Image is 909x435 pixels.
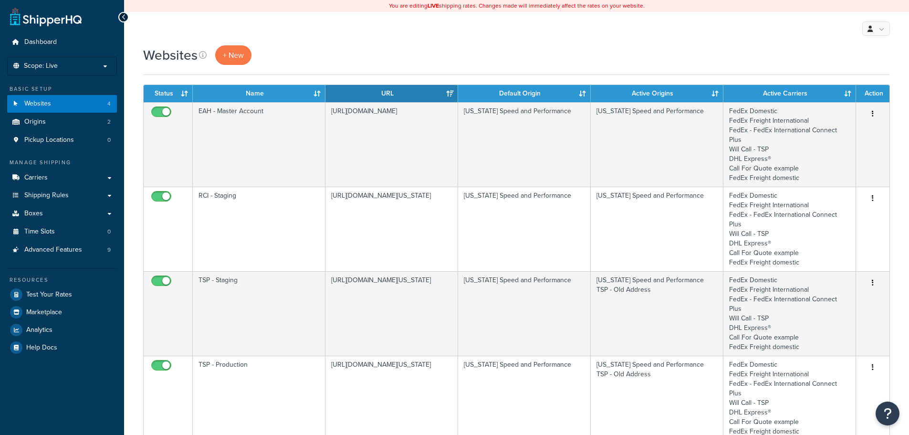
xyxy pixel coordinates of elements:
[24,174,48,182] span: Carriers
[7,286,117,303] a: Test Your Rates
[24,62,58,70] span: Scope: Live
[24,191,69,200] span: Shipping Rules
[193,102,325,187] td: EAH - Master Account
[723,102,856,187] td: FedEx Domestic FedEx Freight International FedEx - FedEx International Connect Plus Will Call - T...
[458,85,591,102] th: Default Origin: activate to sort column ascending
[876,402,899,425] button: Open Resource Center
[26,344,57,352] span: Help Docs
[107,228,111,236] span: 0
[7,223,117,241] li: Time Slots
[7,113,117,131] a: Origins 2
[7,205,117,223] a: Boxes
[7,95,117,113] li: Websites
[458,102,591,187] td: [US_STATE] Speed and Performance
[856,85,889,102] th: Action
[24,100,51,108] span: Websites
[325,271,458,356] td: [URL][DOMAIN_NAME][US_STATE]
[7,85,117,93] div: Basic Setup
[24,228,55,236] span: Time Slots
[24,210,43,218] span: Boxes
[591,85,723,102] th: Active Origins: activate to sort column ascending
[215,45,251,65] a: + New
[7,276,117,284] div: Resources
[7,321,117,339] a: Analytics
[24,136,74,144] span: Pickup Locations
[7,304,117,321] a: Marketplace
[24,118,46,126] span: Origins
[24,38,57,46] span: Dashboard
[7,241,117,259] a: Advanced Features 9
[723,85,856,102] th: Active Carriers: activate to sort column ascending
[7,113,117,131] li: Origins
[26,326,52,334] span: Analytics
[325,85,458,102] th: URL: activate to sort column ascending
[325,102,458,187] td: [URL][DOMAIN_NAME]
[7,187,117,204] a: Shipping Rules
[7,131,117,149] a: Pickup Locations 0
[144,85,193,102] th: Status: activate to sort column ascending
[107,118,111,126] span: 2
[193,187,325,271] td: RCI - Staging
[458,271,591,356] td: [US_STATE] Speed and Performance
[26,308,62,317] span: Marketplace
[7,339,117,356] a: Help Docs
[107,136,111,144] span: 0
[723,271,856,356] td: FedEx Domestic FedEx Freight International FedEx - FedEx International Connect Plus Will Call - T...
[193,85,325,102] th: Name: activate to sort column ascending
[7,95,117,113] a: Websites 4
[193,271,325,356] td: TSP - Staging
[7,223,117,241] a: Time Slots 0
[591,187,723,271] td: [US_STATE] Speed and Performance
[7,159,117,167] div: Manage Shipping
[723,187,856,271] td: FedEx Domestic FedEx Freight International FedEx - FedEx International Connect Plus Will Call - T...
[7,131,117,149] li: Pickup Locations
[107,246,111,254] span: 9
[7,241,117,259] li: Advanced Features
[107,100,111,108] span: 4
[24,246,82,254] span: Advanced Features
[223,50,244,61] span: + New
[591,102,723,187] td: [US_STATE] Speed and Performance
[458,187,591,271] td: [US_STATE] Speed and Performance
[10,7,82,26] a: ShipperHQ Home
[26,291,72,299] span: Test Your Rates
[143,46,198,64] h1: Websites
[7,33,117,51] a: Dashboard
[7,169,117,187] a: Carriers
[325,187,458,271] td: [URL][DOMAIN_NAME][US_STATE]
[428,1,439,10] b: LIVE
[591,271,723,356] td: [US_STATE] Speed and Performance TSP - Old Address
